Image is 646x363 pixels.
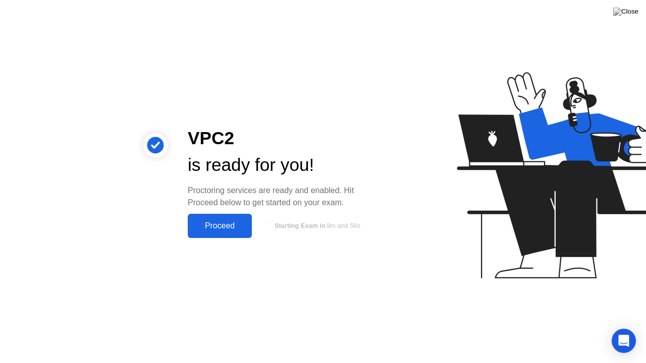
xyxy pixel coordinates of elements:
button: Proceed [188,214,252,238]
div: Proceed [191,221,249,230]
div: is ready for you! [188,152,375,178]
button: Starting Exam in9m and 56s [257,216,375,235]
div: VPC2 [188,125,375,152]
div: Open Intercom Messenger [612,329,636,353]
img: Close [613,8,638,16]
div: Proctoring services are ready and enabled. Hit Proceed below to get started on your exam. [188,185,375,209]
span: 9m and 56s [327,222,360,229]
